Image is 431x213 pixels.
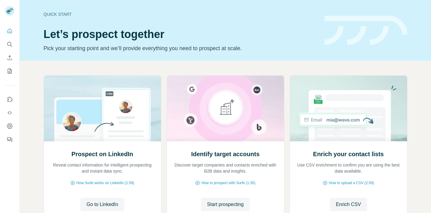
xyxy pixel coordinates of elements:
[167,76,284,141] img: Identify target accounts
[290,76,407,141] img: Enrich your contact lists
[201,198,250,211] button: Start prospecting
[296,162,401,174] p: Use CSV enrichment to confirm you are using the best data available.
[86,201,118,208] span: Go to LinkedIn
[207,201,244,208] span: Start prospecting
[44,44,317,53] p: Pick your starting point and we’ll provide everything you need to prospect at scale.
[191,150,260,158] h2: Identify target accounts
[80,198,124,211] button: Go to LinkedIn
[5,66,15,77] button: My lists
[330,198,367,211] button: Enrich CSV
[44,76,161,141] img: Prospect on LinkedIn
[44,11,317,17] div: Quick start
[313,150,384,158] h2: Enrich your contact lists
[325,16,407,45] img: banner
[336,201,361,208] span: Enrich CSV
[76,180,134,186] span: How Surfe works on LinkedIn (1:58)
[50,162,155,174] p: Reveal contact information for intelligent prospecting and instant data sync.
[5,134,15,145] button: Feedback
[173,162,278,174] p: Discover target companies and contacts enriched with B2B data and insights.
[5,52,15,63] button: Enrich CSV
[72,150,133,158] h2: Prospect on LinkedIn
[5,94,15,105] button: Use Surfe on LinkedIn
[5,26,15,36] button: Quick start
[44,28,317,40] h1: Let’s prospect together
[201,180,255,186] span: How to prospect with Surfe (1:30)
[329,180,374,186] span: How to upload a CSV (2:59)
[5,121,15,132] button: Dashboard
[5,107,15,118] button: Use Surfe API
[5,39,15,50] button: Search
